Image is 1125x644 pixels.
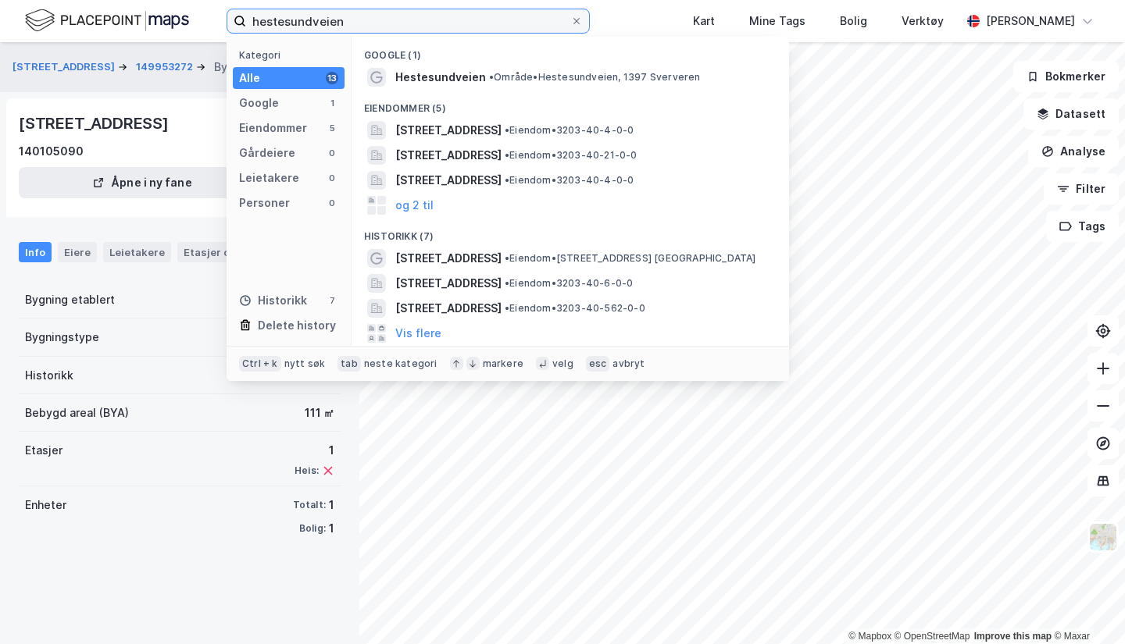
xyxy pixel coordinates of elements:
div: 0 [326,197,338,209]
div: Personer [239,194,290,212]
a: Mapbox [848,631,891,642]
span: [STREET_ADDRESS] [395,121,502,140]
button: Filter [1044,173,1119,205]
div: 7 [326,294,338,307]
div: Bebygd areal (BYA) [25,404,129,422]
button: Bokmerker [1013,61,1119,92]
img: Z [1088,522,1118,552]
div: Bolig: [299,522,326,535]
div: Kontrollprogram for chat [1047,569,1125,644]
div: Eiere [58,242,97,262]
div: 140105090 [19,142,84,161]
div: Totalt: [293,499,326,511]
span: Hestesundveien [395,68,486,87]
button: [STREET_ADDRESS] [12,59,118,75]
span: [STREET_ADDRESS] [395,299,502,318]
span: • [505,252,509,264]
span: [STREET_ADDRESS] [395,274,502,293]
span: Eiendom • 3203-40-562-0-0 [505,302,645,315]
span: • [489,71,494,83]
img: logo.f888ab2527a4732fd821a326f86c7f29.svg [25,7,189,34]
div: 0 [326,147,338,159]
div: tab [337,356,361,372]
div: neste kategori [364,358,437,370]
span: • [505,124,509,136]
div: Verktøy [902,12,944,30]
div: Alle [239,69,260,87]
div: Ctrl + k [239,356,281,372]
div: Bygning etablert [25,290,115,309]
button: Vis flere [395,324,441,343]
button: Datasett [1023,98,1119,130]
div: Historikk (7) [352,218,789,246]
div: Bygning [214,58,257,76]
div: velg [552,358,573,370]
div: 1 [295,441,334,460]
div: nytt søk [284,358,326,370]
div: Bygningstype [25,328,99,347]
iframe: Chat Widget [1047,569,1125,644]
div: Google (1) [352,37,789,65]
div: Kategori [239,49,345,61]
div: avbryt [612,358,645,370]
span: • [505,149,509,161]
div: 1 [329,519,334,538]
span: Eiendom • 3203-40-4-0-0 [505,124,634,137]
span: [STREET_ADDRESS] [395,249,502,268]
input: Søk på adresse, matrikkel, gårdeiere, leietakere eller personer [246,9,570,33]
div: Google [239,94,279,112]
button: Analyse [1028,136,1119,167]
div: Kart [693,12,715,30]
button: Åpne i ny fane [19,167,266,198]
div: Heis: [295,464,319,477]
span: [STREET_ADDRESS] [395,146,502,165]
div: Gårdeiere [239,144,295,162]
div: 1 [329,496,334,514]
div: Info [19,242,52,262]
div: Leietakere [103,242,171,262]
div: 1 [326,97,338,109]
div: Delete history [258,316,336,335]
div: Historikk [239,291,307,310]
div: Historikk [25,366,73,385]
div: 13 [326,72,338,84]
div: Leietakere [239,169,299,187]
button: og 2 til [395,196,434,215]
div: Etasjer og enheter [184,245,294,259]
span: • [505,174,509,186]
button: 149953272 [136,59,196,75]
span: Eiendom • 3203-40-6-0-0 [505,277,633,290]
div: Eiendommer [239,119,307,137]
span: Eiendom • 3203-40-21-0-0 [505,149,637,162]
div: 0 [326,172,338,184]
div: Etasjer [25,441,62,460]
div: [PERSON_NAME] [986,12,1075,30]
div: 5 [326,122,338,134]
div: markere [483,358,523,370]
a: Improve this map [974,631,1052,642]
span: • [505,277,509,289]
div: Enheter [25,496,66,514]
span: Område • Hestesundveien, 1397 Sververen [489,71,701,84]
span: Eiendom • 3203-40-4-0-0 [505,174,634,187]
div: Eiendommer (5) [352,90,789,118]
button: Tags [1046,211,1119,242]
span: Eiendom • [STREET_ADDRESS] [GEOGRAPHIC_DATA] [505,252,756,265]
div: 111 ㎡ [305,404,334,422]
span: [STREET_ADDRESS] [395,171,502,190]
span: • [505,302,509,314]
div: [STREET_ADDRESS] [19,111,172,136]
div: Mine Tags [749,12,805,30]
a: OpenStreetMap [895,631,970,642]
div: Bolig [840,12,867,30]
div: esc [586,356,610,372]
